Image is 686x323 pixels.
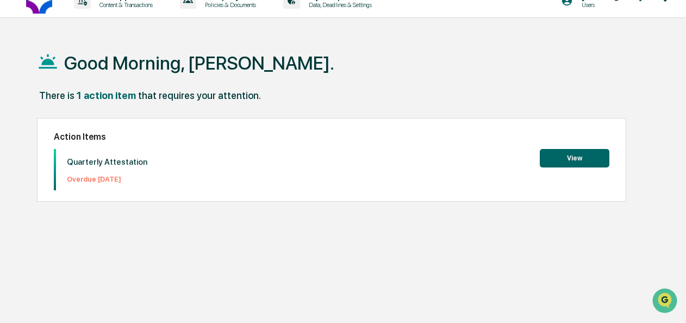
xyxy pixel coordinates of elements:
div: Start new chat [37,83,178,94]
button: View [540,149,609,167]
iframe: Open customer support [651,287,681,316]
span: Preclearance [22,136,70,147]
h2: Action Items [54,132,609,142]
div: There is [39,90,74,101]
h1: Good Morning, [PERSON_NAME]. [64,52,334,74]
div: We're available if you need us! [37,94,138,102]
p: Users [573,1,647,9]
div: 🔎 [11,158,20,167]
button: Start new chat [185,86,198,99]
div: that requires your attention. [138,90,261,101]
a: View [540,152,609,163]
p: Content & Transactions [91,1,158,9]
span: Data Lookup [22,157,68,168]
span: Attestations [90,136,135,147]
div: 1 action item [77,90,136,101]
a: 🔎Data Lookup [7,153,73,172]
span: Pylon [108,184,132,192]
a: 🖐️Preclearance [7,132,74,152]
a: 🗄️Attestations [74,132,139,152]
div: 🗄️ [79,138,88,146]
img: 1746055101610-c473b297-6a78-478c-a979-82029cc54cd1 [11,83,30,102]
a: Powered byPylon [77,183,132,192]
div: 🖐️ [11,138,20,146]
p: Data, Deadlines & Settings [300,1,377,9]
p: Overdue: [DATE] [67,175,147,183]
p: How can we help? [11,22,198,40]
p: Policies & Documents [196,1,261,9]
p: Quarterly Attestation [67,157,147,167]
